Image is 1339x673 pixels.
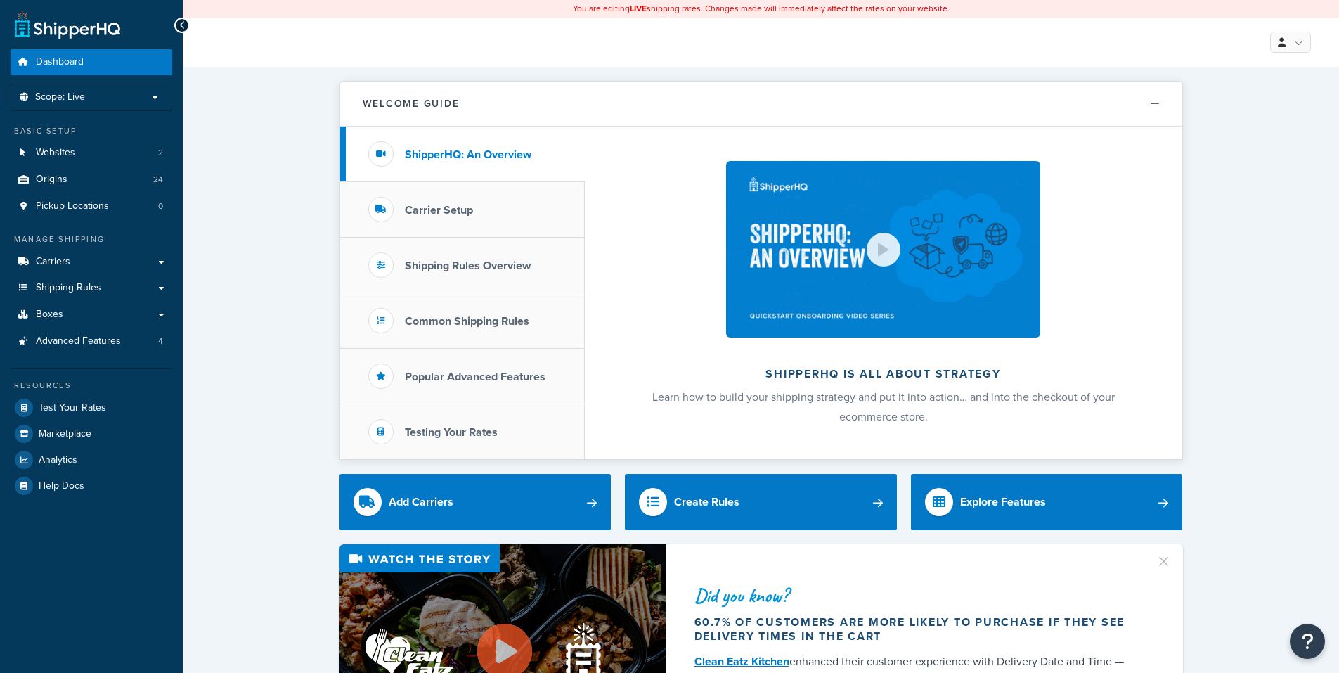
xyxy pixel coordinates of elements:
span: Scope: Live [35,91,85,103]
a: Advanced Features4 [11,328,172,354]
a: Test Your Rates [11,395,172,421]
div: Add Carriers [389,492,453,512]
span: 4 [158,335,163,347]
h2: ShipperHQ is all about strategy [622,368,1145,380]
div: Did you know? [694,586,1139,605]
div: Resources [11,380,172,392]
span: Test Your Rates [39,402,106,414]
a: Origins24 [11,167,172,193]
span: Boxes [36,309,63,321]
h3: Testing Your Rates [405,426,498,439]
a: Clean Eatz Kitchen [694,653,789,669]
div: Manage Shipping [11,233,172,245]
span: Origins [36,174,67,186]
a: Explore Features [911,474,1183,530]
a: Help Docs [11,473,172,499]
a: Dashboard [11,49,172,75]
span: Websites [36,147,75,159]
a: Create Rules [625,474,897,530]
span: 2 [158,147,163,159]
div: Explore Features [960,492,1046,512]
span: Learn how to build your shipping strategy and put it into action… and into the checkout of your e... [652,389,1115,425]
span: 24 [153,174,163,186]
li: Advanced Features [11,328,172,354]
a: Analytics [11,447,172,473]
div: Basic Setup [11,125,172,137]
a: Carriers [11,249,172,275]
span: Pickup Locations [36,200,109,212]
div: Create Rules [674,492,739,512]
span: 0 [158,200,163,212]
a: Marketplace [11,421,172,447]
a: Websites2 [11,140,172,166]
img: ShipperHQ is all about strategy [726,161,1040,338]
b: LIVE [630,2,647,15]
li: Websites [11,140,172,166]
span: Dashboard [36,56,84,68]
span: Advanced Features [36,335,121,347]
h3: Carrier Setup [405,204,473,217]
h3: Shipping Rules Overview [405,259,531,272]
a: Add Carriers [339,474,612,530]
span: Help Docs [39,480,84,492]
span: Marketplace [39,428,91,440]
li: Pickup Locations [11,193,172,219]
span: Carriers [36,256,70,268]
h3: Popular Advanced Features [405,371,545,383]
h3: Common Shipping Rules [405,315,529,328]
span: Shipping Rules [36,282,101,294]
a: Pickup Locations0 [11,193,172,219]
h3: ShipperHQ: An Overview [405,148,531,161]
h2: Welcome Guide [363,98,460,109]
button: Open Resource Center [1290,624,1325,659]
a: Boxes [11,302,172,328]
a: Shipping Rules [11,275,172,301]
button: Welcome Guide [340,82,1182,127]
li: Origins [11,167,172,193]
span: Analytics [39,454,77,466]
div: 60.7% of customers are more likely to purchase if they see delivery times in the cart [694,615,1139,643]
